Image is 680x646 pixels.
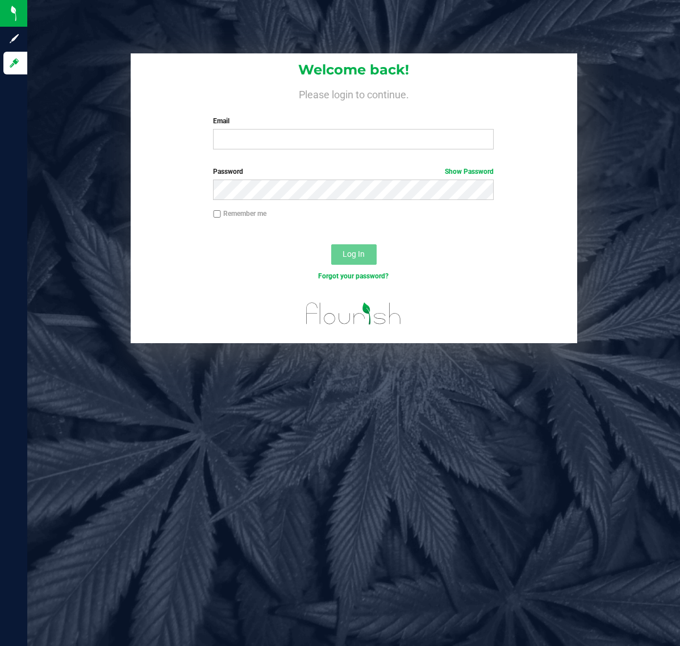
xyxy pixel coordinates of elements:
[298,293,410,334] img: flourish_logo.svg
[445,168,494,176] a: Show Password
[213,209,266,219] label: Remember me
[131,86,577,100] h4: Please login to continue.
[213,116,494,126] label: Email
[131,62,577,77] h1: Welcome back!
[331,244,377,265] button: Log In
[318,272,389,280] a: Forgot your password?
[9,33,20,44] inline-svg: Sign up
[9,57,20,69] inline-svg: Log in
[343,249,365,259] span: Log In
[213,168,243,176] span: Password
[213,210,221,218] input: Remember me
